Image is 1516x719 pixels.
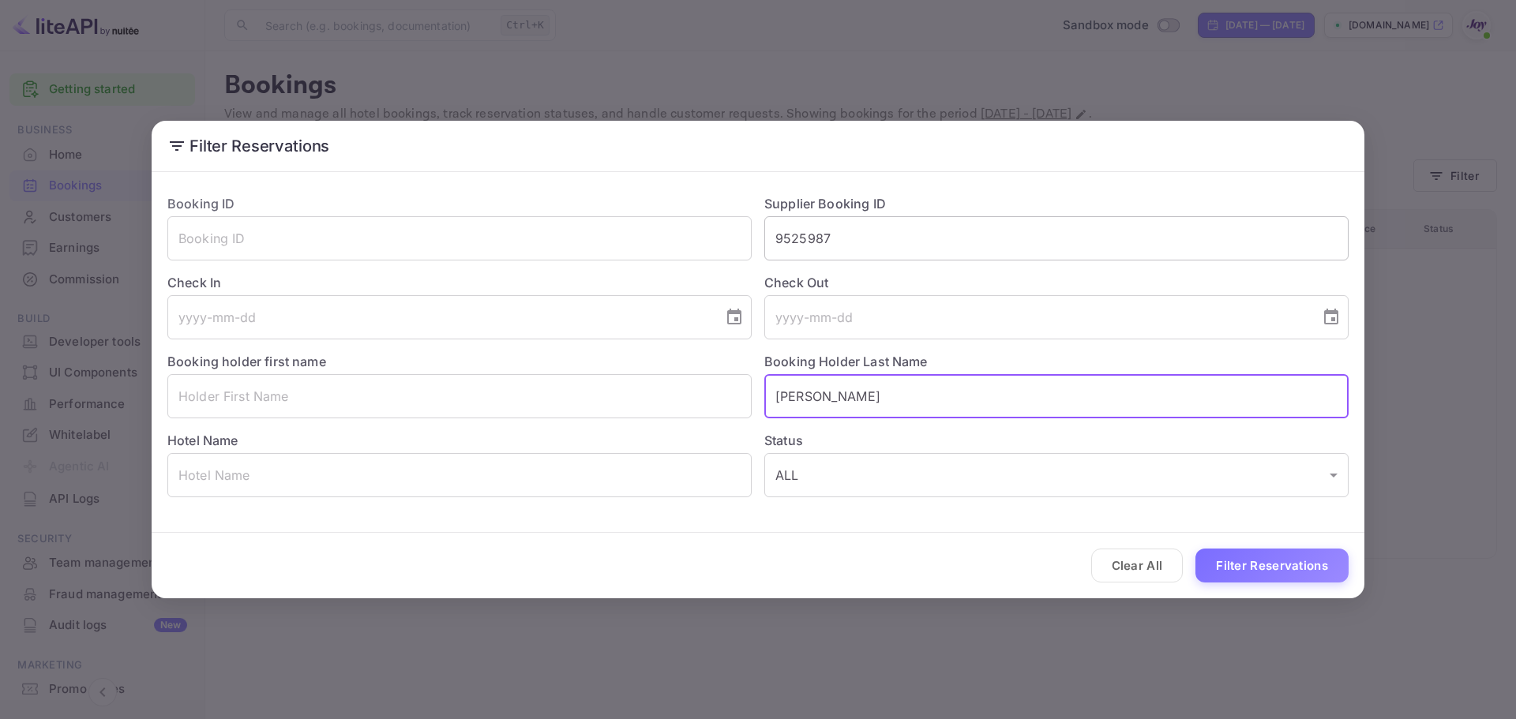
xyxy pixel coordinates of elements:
input: Booking ID [167,216,752,260]
button: Clear All [1091,549,1184,582]
label: Hotel Name [167,433,238,448]
label: Status [764,431,1349,450]
input: Hotel Name [167,453,752,497]
label: Booking ID [167,196,235,212]
div: ALL [764,453,1349,497]
label: Booking holder first name [167,354,326,369]
h2: Filter Reservations [152,121,1364,171]
label: Check Out [764,273,1349,292]
label: Check In [167,273,752,292]
input: Holder First Name [167,374,752,418]
input: Supplier Booking ID [764,216,1349,260]
button: Choose date [1315,301,1347,333]
input: yyyy-mm-dd [167,295,712,339]
input: Holder Last Name [764,374,1349,418]
label: Supplier Booking ID [764,196,886,212]
input: yyyy-mm-dd [764,295,1309,339]
label: Booking Holder Last Name [764,354,928,369]
button: Filter Reservations [1195,549,1349,582]
button: Choose date [719,301,750,333]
